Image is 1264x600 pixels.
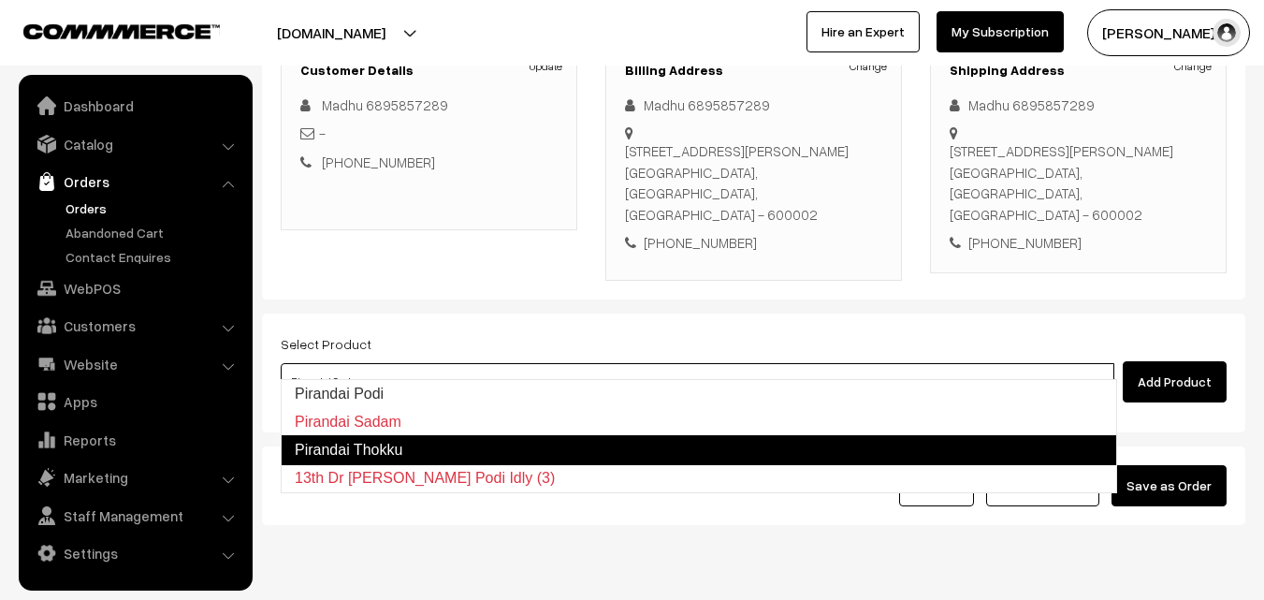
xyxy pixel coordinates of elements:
a: Orders [61,198,246,218]
a: Catalog [23,127,246,161]
a: Website [23,347,246,381]
label: Select Product [281,334,371,354]
a: Hire an Expert [806,11,920,52]
a: 13th Dr [PERSON_NAME] Podi Idly (3) [282,464,1116,492]
a: Pirandai Podi [282,380,1116,408]
div: [PHONE_NUMBER] [625,232,882,254]
h3: Customer Details [300,63,558,79]
a: Contact Enquires [61,247,246,267]
a: Orders [23,165,246,198]
a: Madhu 6895857289 [322,96,448,113]
button: [DOMAIN_NAME] [211,9,451,56]
a: Dashboard [23,89,246,123]
a: WebPOS [23,271,246,305]
img: user [1213,19,1241,47]
a: COMMMERCE [23,19,187,41]
img: COMMMERCE [23,24,220,38]
div: Madhu 6895857289 [950,95,1207,116]
button: Save as Order [1111,465,1227,506]
a: [PHONE_NUMBER] [322,154,435,170]
a: Settings [23,536,246,570]
a: Customers [23,309,246,343]
a: Change [1174,58,1212,75]
a: Staff Management [23,499,246,533]
div: [STREET_ADDRESS][PERSON_NAME] [GEOGRAPHIC_DATA], [GEOGRAPHIC_DATA], [GEOGRAPHIC_DATA] - 600002 [950,140,1207,225]
a: Abandoned Cart [61,223,246,242]
div: Madhu 6895857289 [625,95,882,116]
a: Change [850,58,887,75]
h3: Shipping Address [950,63,1207,79]
button: Add Product [1123,361,1227,402]
a: Pirandai Thokku [281,435,1117,465]
a: Apps [23,385,246,418]
a: My Subscription [937,11,1064,52]
a: Reports [23,423,246,457]
a: Update [530,58,562,75]
a: Pirandai Sadam [282,408,1116,436]
input: Type and Search [281,363,1114,401]
div: - [300,123,558,144]
a: Marketing [23,461,246,494]
div: [STREET_ADDRESS][PERSON_NAME] [GEOGRAPHIC_DATA], [GEOGRAPHIC_DATA], [GEOGRAPHIC_DATA] - 600002 [625,140,882,225]
h3: Billing Address [625,63,882,79]
button: [PERSON_NAME] s… [1087,9,1250,56]
div: [PHONE_NUMBER] [950,232,1207,254]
